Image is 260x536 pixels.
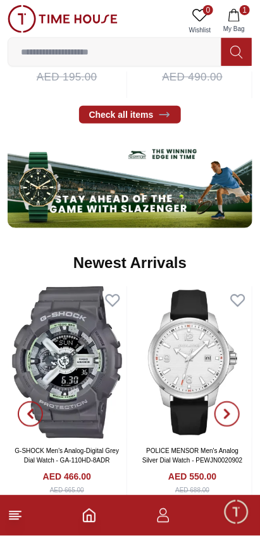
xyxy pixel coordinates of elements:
h4: AED 466.00 [43,471,91,483]
a: POLICE MENSOR Men's Analog Silver Dial Watch - PEWJN0020902 [142,448,243,464]
button: 1My Bag [216,5,252,37]
img: ... [8,136,252,228]
span: 0 [203,5,213,15]
div: Chat Widget [223,499,251,526]
img: G-SHOCK Men's Analog-Digital Grey Dial Watch - GA-110HD-8ADR [8,286,127,439]
div: Conversation [129,492,259,534]
span: 1 [240,5,250,15]
a: G-SHOCK Men's Analog-Digital Grey Dial Watch - GA-110HD-8ADR [15,448,119,464]
img: POLICE MENSOR Men's Analog Silver Dial Watch - PEWJN0020902 [133,286,252,439]
img: Company logo [14,13,39,39]
h4: AED 550.00 [168,471,216,483]
span: Home [51,520,77,530]
img: ... [8,5,118,33]
div: AED 688.00 [175,486,209,495]
div: AED 665.00 [50,486,84,495]
em: Minimize [222,13,247,38]
div: Home [1,492,127,534]
span: AED 490.00 [162,69,223,86]
span: My Bag [218,24,250,34]
span: Conversation [164,520,223,530]
h2: Newest Arrivals [73,253,187,274]
div: Timehousecompany [13,330,239,354]
div: Chat with us now [13,403,247,454]
a: Home [82,508,97,523]
span: Wishlist [184,25,216,35]
a: Check all items [79,106,182,124]
span: Chat with us now [56,420,225,437]
div: Find your dream watch—experts ready to assist! [13,361,247,387]
a: 0Wishlist [184,5,216,37]
span: AED 195.00 [37,69,97,86]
